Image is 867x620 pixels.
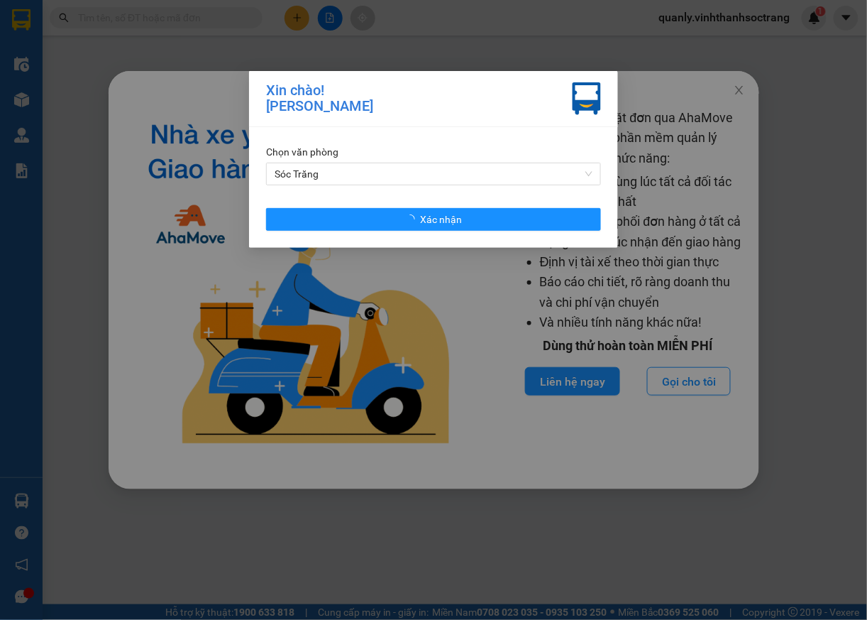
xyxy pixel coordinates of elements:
button: Xác nhận [266,208,601,231]
div: Chọn văn phòng [266,144,601,160]
div: Xin chào! [PERSON_NAME] [266,82,373,115]
span: Xác nhận [421,212,463,227]
img: vxr-icon [573,82,601,115]
span: Sóc Trăng [275,163,592,185]
span: loading [405,214,421,224]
